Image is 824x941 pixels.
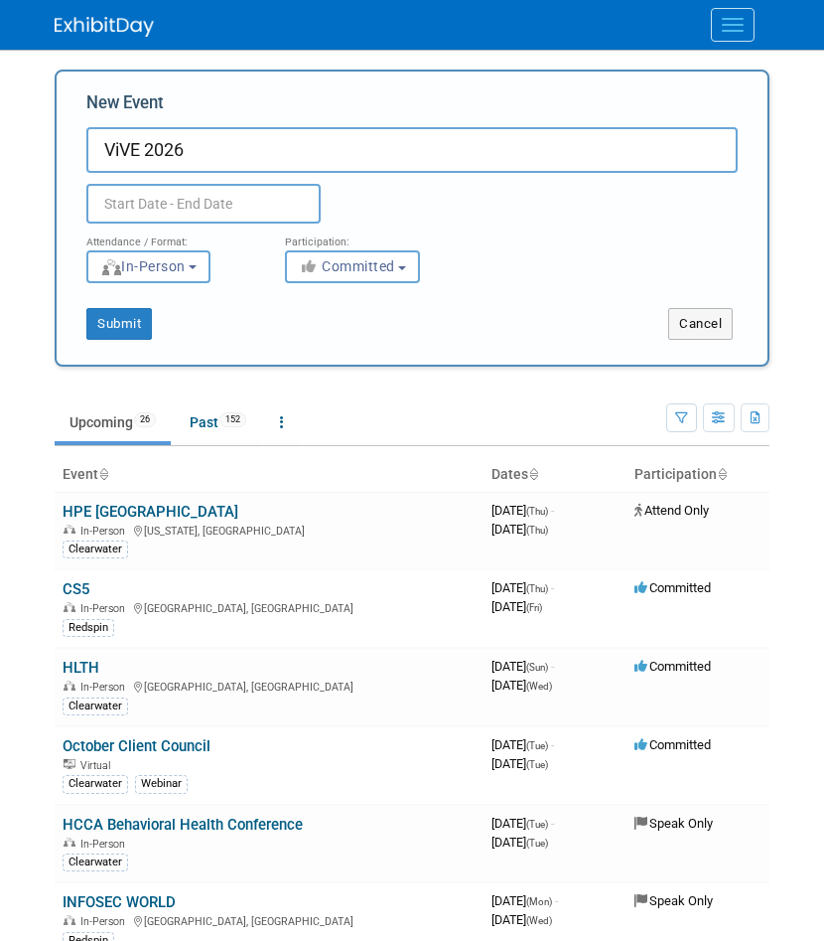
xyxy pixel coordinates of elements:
div: Clearwater [63,854,128,871]
img: ExhibitDay [55,17,154,37]
button: Submit [86,308,152,340]
span: Committed [634,580,711,595]
span: - [551,580,554,595]
span: (Thu) [526,525,548,536]
span: [DATE] [491,756,548,771]
img: In-Person Event [64,915,75,925]
div: Attendance / Format: [86,224,255,249]
button: In-Person [86,250,210,283]
span: Committed [299,258,395,274]
div: Webinar [135,775,188,793]
span: [DATE] [491,580,554,595]
span: 152 [219,412,246,427]
th: Dates [483,458,626,492]
a: Past152 [175,403,261,441]
a: Upcoming26 [55,403,171,441]
a: CS5 [63,580,89,598]
button: Cancel [668,308,733,340]
a: Sort by Event Name [98,466,108,482]
div: Participation: [285,224,454,249]
img: Virtual Event [64,759,75,769]
input: Start Date - End Date [86,184,321,224]
img: In-Person Event [64,681,75,691]
span: - [551,659,554,674]
span: In-Person [80,681,131,694]
span: Virtual [80,759,116,772]
a: Sort by Participation Type [717,466,727,482]
span: (Tue) [526,819,548,830]
div: [US_STATE], [GEOGRAPHIC_DATA] [63,522,476,538]
span: [DATE] [491,893,558,908]
button: Menu [711,8,755,42]
span: Speak Only [634,816,713,831]
a: October Client Council [63,737,210,755]
span: 26 [134,412,156,427]
span: (Wed) [526,915,552,926]
div: Redspin [63,619,114,637]
span: [DATE] [491,678,552,693]
span: Committed [634,737,711,752]
span: (Tue) [526,838,548,849]
a: HCCA Behavioral Health Conference [63,816,303,834]
span: Speak Only [634,893,713,908]
a: Sort by Start Date [528,466,538,482]
span: (Fri) [526,602,542,613]
th: Participation [626,458,769,492]
span: [DATE] [491,503,554,518]
span: [DATE] [491,599,542,614]
span: [DATE] [491,659,554,674]
img: In-Person Event [64,838,75,848]
span: [DATE] [491,737,554,752]
span: (Thu) [526,583,548,594]
label: New Event [86,91,164,122]
span: (Thu) [526,506,548,517]
span: (Wed) [526,681,552,692]
div: [GEOGRAPHIC_DATA], [GEOGRAPHIC_DATA] [63,678,476,694]
span: (Mon) [526,896,552,907]
span: - [551,503,554,518]
span: Attend Only [634,503,709,518]
span: Committed [634,659,711,674]
span: - [555,893,558,908]
div: Clearwater [63,541,128,558]
img: In-Person Event [64,602,75,612]
th: Event [55,458,483,492]
span: (Tue) [526,740,548,751]
span: In-Person [100,258,186,274]
span: In-Person [80,525,131,538]
span: (Sun) [526,662,548,673]
div: [GEOGRAPHIC_DATA], [GEOGRAPHIC_DATA] [63,599,476,615]
img: In-Person Event [64,525,75,535]
input: Name of Trade Show / Conference [86,127,738,173]
a: HPE [GEOGRAPHIC_DATA] [63,503,238,521]
span: [DATE] [491,522,548,537]
span: [DATE] [491,912,552,927]
span: In-Person [80,838,131,851]
span: - [551,737,554,752]
button: Committed [285,250,420,283]
div: Clearwater [63,698,128,715]
span: In-Person [80,915,131,928]
span: - [551,816,554,831]
div: Clearwater [63,775,128,793]
a: INFOSEC WORLD [63,893,176,911]
span: (Tue) [526,759,548,770]
span: [DATE] [491,816,554,831]
div: [GEOGRAPHIC_DATA], [GEOGRAPHIC_DATA] [63,912,476,928]
span: [DATE] [491,835,548,850]
a: HLTH [63,659,99,677]
span: In-Person [80,602,131,615]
